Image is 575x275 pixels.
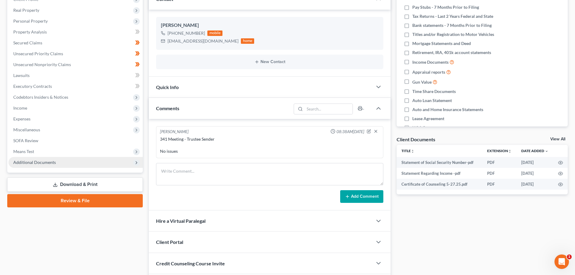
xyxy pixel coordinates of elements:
span: Tax Returns - Last 2 Years Federal and State [412,13,493,19]
span: Auto and Home Insurance Statements [412,107,483,113]
button: New Contact [161,59,379,64]
a: Unsecured Nonpriority Claims [8,59,143,70]
span: Quick Info [156,84,179,90]
a: SOFA Review [8,135,143,146]
span: Appraisal reports [412,69,445,75]
td: Certificate of Counseling 5-27.25.pdf [397,179,482,190]
span: Secured Claims [13,40,42,45]
td: [DATE] [516,157,553,168]
span: Bank statements - 7 Months Prior to Filing [412,22,492,28]
span: Pay Stubs - 7 Months Prior to Filing [412,4,479,10]
span: Miscellaneous [13,127,40,132]
span: Personal Property [13,18,48,24]
i: expand_more [545,149,548,153]
div: [EMAIL_ADDRESS][DOMAIN_NAME] [168,38,238,44]
span: Property Analysis [13,29,47,34]
div: home [241,38,254,44]
span: Lawsuits [13,73,30,78]
a: Property Analysis [8,27,143,37]
span: Codebtors Insiders & Notices [13,94,68,100]
span: Unsecured Priority Claims [13,51,63,56]
td: PDF [482,179,516,190]
span: Time Share Documents [412,88,456,94]
span: Unsecured Nonpriority Claims [13,62,71,67]
a: Executory Contracts [8,81,143,92]
div: [PHONE_NUMBER] [168,30,205,36]
iframe: Intercom live chat [554,254,569,269]
td: Statement of Social Security Number-pdf [397,157,482,168]
span: HOA Statement [412,125,442,131]
span: 08:38AM[DATE] [337,129,364,135]
span: Expenses [13,116,30,121]
span: Real Property [13,8,39,13]
span: Means Test [13,149,34,154]
a: View All [550,137,565,141]
a: Titleunfold_more [401,149,414,153]
button: Add Comment [340,190,383,203]
td: PDF [482,157,516,168]
input: Search... [305,104,353,114]
td: [DATE] [516,168,553,179]
td: [DATE] [516,179,553,190]
span: Comments [156,105,179,111]
div: mobile [207,30,222,36]
div: [PERSON_NAME] [160,129,189,135]
a: Extensionunfold_more [487,149,512,153]
span: 1 [567,254,572,259]
span: Credit Counseling Course Invite [156,261,225,266]
i: unfold_more [508,149,512,153]
a: Date Added expand_more [521,149,548,153]
span: Retirement, IRA, 401k account statements [412,50,491,56]
span: Additional Documents [13,160,56,165]
a: Unsecured Priority Claims [8,48,143,59]
div: Client Documents [397,136,435,142]
td: PDF [482,168,516,179]
td: Statement Regarding Income -pdf [397,168,482,179]
span: Lease Agreement [412,116,444,122]
a: Secured Claims [8,37,143,48]
div: 341 Meeting - Trustee Sender No issues [160,136,379,154]
span: Income Documents [412,59,449,65]
span: Mortgage Statements and Deed [412,40,471,46]
div: [PERSON_NAME] [161,22,379,29]
span: Executory Contracts [13,84,52,89]
a: Review & File [7,194,143,207]
i: unfold_more [411,149,414,153]
span: Auto Loan Statement [412,98,452,104]
span: Titles and/or Registration to Motor Vehicles [412,31,494,37]
span: Income [13,105,27,110]
a: Lawsuits [8,70,143,81]
span: Hire a Virtual Paralegal [156,218,206,224]
span: SOFA Review [13,138,38,143]
a: Download & Print [7,177,143,192]
span: Gun Value [412,79,432,85]
span: Client Portal [156,239,183,245]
